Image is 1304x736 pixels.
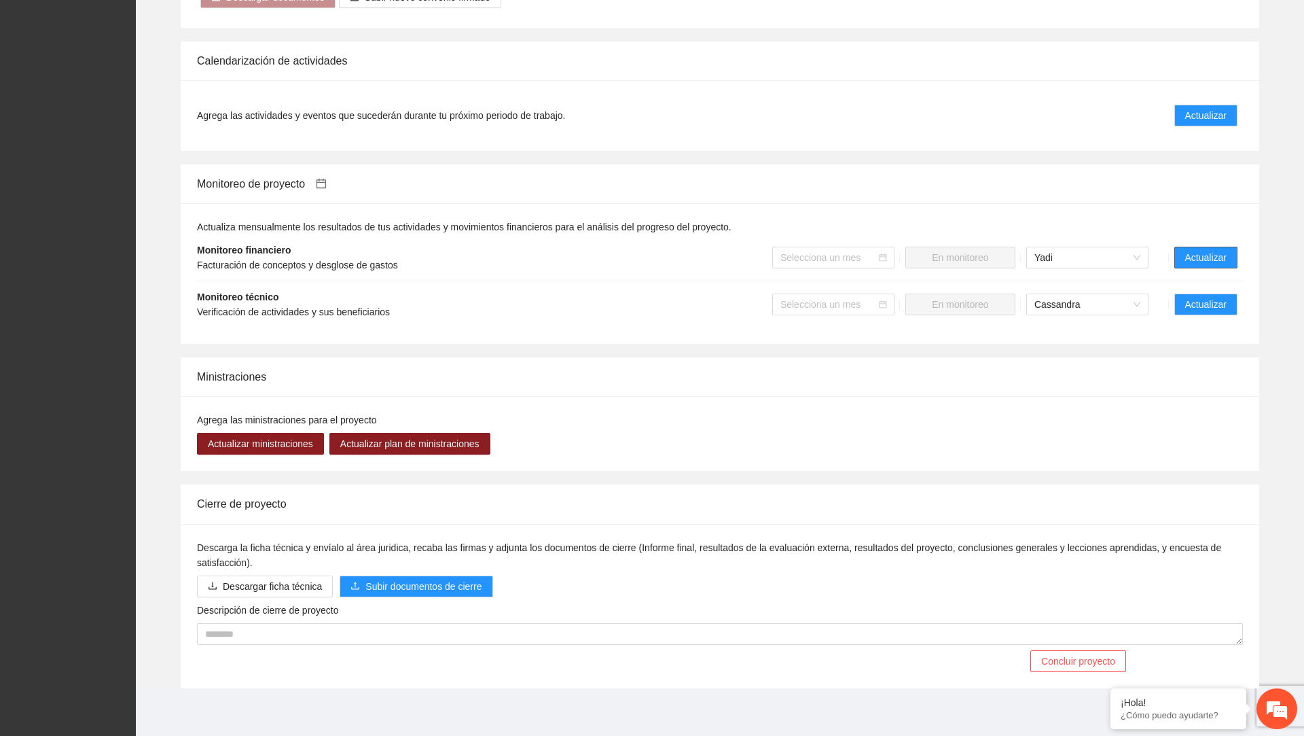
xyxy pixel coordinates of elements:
[197,576,333,597] button: downloadDescargar ficha técnica
[1121,710,1236,720] p: ¿Cómo puedo ayudarte?
[197,41,1243,80] div: Calendarización de actividades
[197,292,279,302] strong: Monitoreo técnico
[340,436,479,451] span: Actualizar plan de ministraciones
[340,581,492,592] span: uploadSubir documentos de cierre
[197,164,1243,203] div: Monitoreo de proyecto
[71,69,228,87] div: Chatee con nosotros ahora
[197,306,390,317] span: Verificación de actividades y sus beneficiarios
[197,603,339,618] label: Descripción de cierre de proyecto
[197,542,1221,568] span: Descarga la ficha técnica y envíalo al área juridica, recaba las firmas y adjunta los documentos ...
[208,436,313,451] span: Actualizar ministraciones
[197,222,731,232] span: Actualiza mensualmente los resultados de tus actividades y movimientos financieros para el anális...
[305,178,326,190] a: calendar
[79,181,187,319] span: Estamos en línea.
[1034,247,1140,268] span: Yadi
[208,581,217,592] span: download
[316,178,327,189] span: calendar
[329,438,490,449] a: Actualizar plan de ministraciones
[223,7,255,39] div: Minimizar ventana de chat en vivo
[197,433,324,455] button: Actualizar ministraciones
[197,415,377,425] span: Agrega las ministraciones para el proyecto
[223,579,322,594] span: Descargar ficha técnica
[340,576,492,597] button: uploadSubir documentos de cierre
[197,581,333,592] a: downloadDescargar ficha técnica
[1185,297,1227,312] span: Actualizar
[1174,294,1237,315] button: Actualizar
[197,485,1243,523] div: Cierre de proyecto
[1185,250,1227,265] span: Actualizar
[879,253,887,262] span: calendar
[329,433,490,455] button: Actualizar plan de ministraciones
[197,438,324,449] a: Actualizar ministraciones
[365,579,482,594] span: Subir documentos de cierre
[197,357,1243,396] div: Ministraciones
[1185,108,1227,123] span: Actualizar
[197,245,291,256] strong: Monitoreo financiero
[1121,697,1236,708] div: ¡Hola!
[1174,105,1237,126] button: Actualizar
[350,581,360,592] span: upload
[1174,247,1237,268] button: Actualizar
[197,108,565,123] span: Agrega las actividades y eventos que sucederán durante tu próximo periodo de trabajo.
[879,300,887,309] span: calendar
[7,371,259,419] textarea: Escriba su mensaje y pulse “Intro”
[197,260,398,270] span: Facturación de conceptos y desglose de gastos
[197,623,1243,645] textarea: Descripción de cierre de proyecto
[1030,650,1126,672] button: Concluir proyecto
[1034,294,1140,315] span: Cassandra
[1041,654,1115,669] span: Concluir proyecto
